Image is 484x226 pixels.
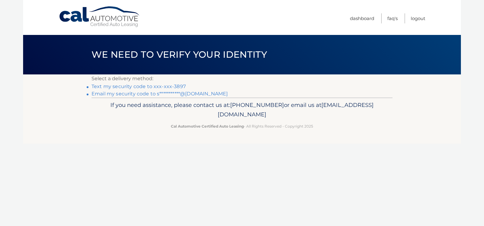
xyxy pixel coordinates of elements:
[350,13,374,23] a: Dashboard
[171,124,244,128] strong: Cal Automotive Certified Auto Leasing
[95,123,389,129] p: - All Rights Reserved - Copyright 2025
[92,49,267,60] span: We need to verify your identity
[92,84,186,89] a: Text my security code to xxx-xxx-3897
[92,74,392,83] p: Select a delivery method:
[411,13,425,23] a: Logout
[59,6,141,28] a: Cal Automotive
[230,101,284,108] span: [PHONE_NUMBER]
[387,13,398,23] a: FAQ's
[95,100,389,120] p: If you need assistance, please contact us at: or email us at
